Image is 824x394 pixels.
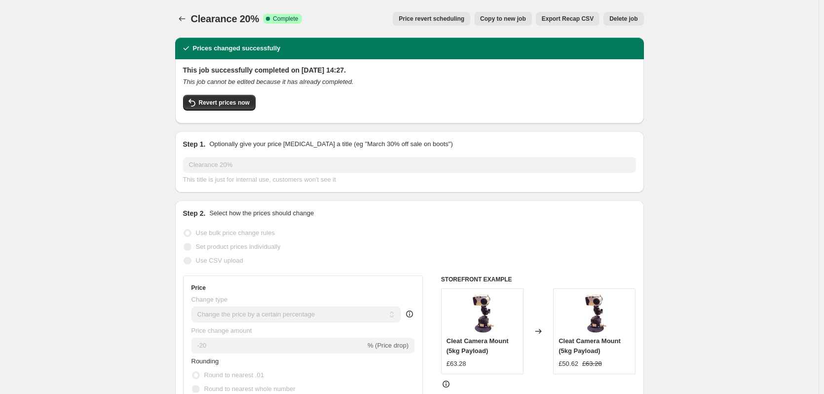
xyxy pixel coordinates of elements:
button: Price change jobs [175,12,189,26]
h2: Prices changed successfully [193,43,281,53]
input: 30% off holiday sale [183,157,636,173]
button: Copy to new job [474,12,532,26]
span: % (Price drop) [368,342,409,349]
button: Delete job [603,12,643,26]
p: Select how the prices should change [209,208,314,218]
h2: Step 2. [183,208,206,218]
span: Cleat Camera Mount (5kg Payload) [447,337,509,355]
span: This title is just for internal use, customers won't see it [183,176,336,183]
span: Round to nearest whole number [204,385,296,393]
span: Price revert scheduling [399,15,464,23]
div: £50.62 [559,359,578,369]
img: lj45phc-cleat_4_80x.jpg [462,294,502,333]
h6: STOREFRONT EXAMPLE [441,276,636,283]
span: Round to nearest .01 [204,371,264,379]
span: Cleat Camera Mount (5kg Payload) [559,337,621,355]
i: This job cannot be edited because it has already completed. [183,78,354,85]
span: Rounding [191,357,219,365]
span: Complete [273,15,298,23]
button: Export Recap CSV [536,12,599,26]
button: Revert prices now [183,95,256,111]
span: Delete job [609,15,637,23]
span: Copy to new job [480,15,526,23]
input: -15 [191,338,366,354]
span: Revert prices now [199,99,250,107]
span: Export Recap CSV [542,15,594,23]
span: Clearance 20% [191,13,260,24]
span: Set product prices individually [196,243,281,250]
button: Price revert scheduling [393,12,470,26]
span: Use bulk price change rules [196,229,275,236]
h3: Price [191,284,206,292]
h2: This job successfully completed on [DATE] 14:27. [183,65,636,75]
div: £63.28 [447,359,466,369]
div: help [405,309,414,319]
p: Optionally give your price [MEDICAL_DATA] a title (eg "March 30% off sale on boots") [209,139,452,149]
span: Price change amount [191,327,252,334]
img: lj45phc-cleat_4_80x.jpg [575,294,614,333]
span: Change type [191,296,228,303]
h2: Step 1. [183,139,206,149]
strike: £63.28 [582,359,602,369]
span: Use CSV upload [196,257,243,264]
